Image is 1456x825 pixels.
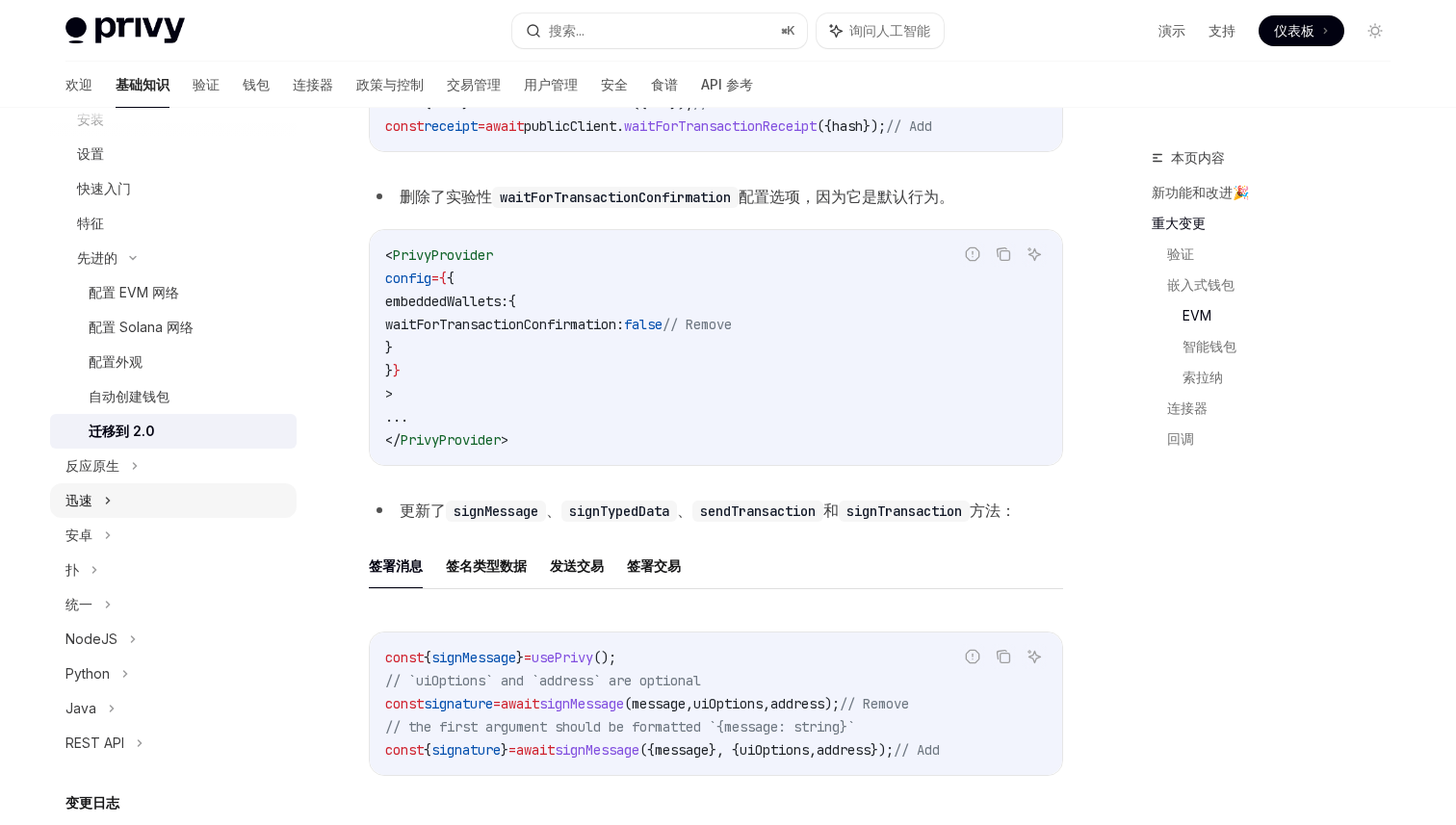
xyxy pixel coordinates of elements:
span: , [809,741,817,759]
font: 索拉纳 [1183,369,1223,385]
font: ⌘ [781,23,787,38]
font: NodeJS [65,631,117,647]
a: 迁移到 2.0 [50,414,297,449]
span: false [624,316,663,333]
span: ( [624,695,632,712]
font: 发送交易 [550,557,604,574]
button: 报告错误代码 [960,242,985,267]
span: (); [593,649,616,666]
font: 迁移到 2.0 [89,423,155,439]
a: 交易管理 [447,62,501,108]
span: hash [832,117,863,135]
a: 快速入门 [50,171,297,206]
font: 配置选项，因为它是默认行为。 [739,187,954,206]
font: 支持 [1209,22,1235,39]
code: waitForTransactionConfirmation [492,187,739,208]
span: } [385,362,393,379]
a: 连接器 [1167,393,1406,424]
span: = [431,270,439,287]
span: message [655,741,709,759]
a: 新功能和改进🎉 [1152,177,1406,208]
font: Python [65,665,110,682]
button: 报告错误代码 [960,644,985,669]
a: 设置 [50,137,297,171]
a: 智能钱包 [1183,331,1406,362]
code: signMessage [446,501,546,522]
font: 基础知识 [116,76,169,92]
span: }, { [709,741,740,759]
span: usePrivy [532,649,593,666]
span: { [508,293,516,310]
span: PrivyProvider [393,246,493,264]
span: uiOptions [693,695,763,712]
font: 交易管理 [447,76,501,92]
font: 特征 [77,215,104,231]
img: 灯光标志 [65,17,185,44]
font: 新功能和改进🎉 [1152,184,1249,200]
a: 演示 [1158,21,1185,40]
a: 特征 [50,206,297,241]
a: 配置外观 [50,345,297,379]
a: 自动创建钱包 [50,379,297,414]
span: receipt [424,117,478,135]
font: K [787,23,795,38]
font: 设置 [77,145,104,162]
span: await [516,741,555,759]
a: EVM [1183,300,1406,331]
span: message [632,695,686,712]
span: , [686,695,693,712]
font: API 参考 [701,76,753,92]
button: 发送交易 [550,543,604,588]
font: 方法： [970,501,1016,520]
span: </ [385,431,401,449]
span: ... [385,408,408,425]
code: signTypedData [561,501,677,522]
font: EVM [1183,307,1211,323]
span: await [485,117,524,135]
code: signTransaction [839,501,970,522]
font: 连接器 [1167,400,1208,416]
span: signature [431,741,501,759]
span: { [447,270,455,287]
a: 欢迎 [65,62,92,108]
a: 仪表板 [1259,15,1344,46]
span: // Add [886,117,932,135]
a: 验证 [1167,239,1406,270]
span: . [616,117,624,135]
span: // Remove [663,316,732,333]
a: API 参考 [701,62,753,108]
font: 、 [677,501,692,520]
font: 、 [546,501,561,520]
font: 食谱 [651,76,678,92]
span: address [817,741,871,759]
span: signMessage [539,695,624,712]
font: 自动创建钱包 [89,388,169,404]
span: < [385,246,393,264]
span: PrivyProvider [401,431,501,449]
span: const [385,117,424,135]
span: > [385,385,393,402]
span: publicClient [524,117,616,135]
a: 安全 [601,62,628,108]
span: } [393,362,401,379]
font: Java [65,700,96,716]
span: signMessage [555,741,639,759]
font: 快速入门 [77,180,131,196]
button: 切换暗模式 [1360,15,1391,46]
font: 扑 [65,561,79,578]
font: 签署消息 [369,557,423,574]
span: config [385,270,431,287]
font: 欢迎 [65,76,92,92]
a: 索拉纳 [1183,362,1406,393]
font: 安全 [601,76,628,92]
font: REST API [65,735,124,751]
a: 支持 [1209,21,1235,40]
span: } [501,741,508,759]
code: sendTransaction [692,501,823,522]
span: const [385,741,424,759]
font: 钱包 [243,76,270,92]
button: 复制代码块中的内容 [991,644,1016,669]
font: 本页内容 [1171,149,1225,166]
font: 配置外观 [89,353,143,370]
span: uiOptions [740,741,809,759]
